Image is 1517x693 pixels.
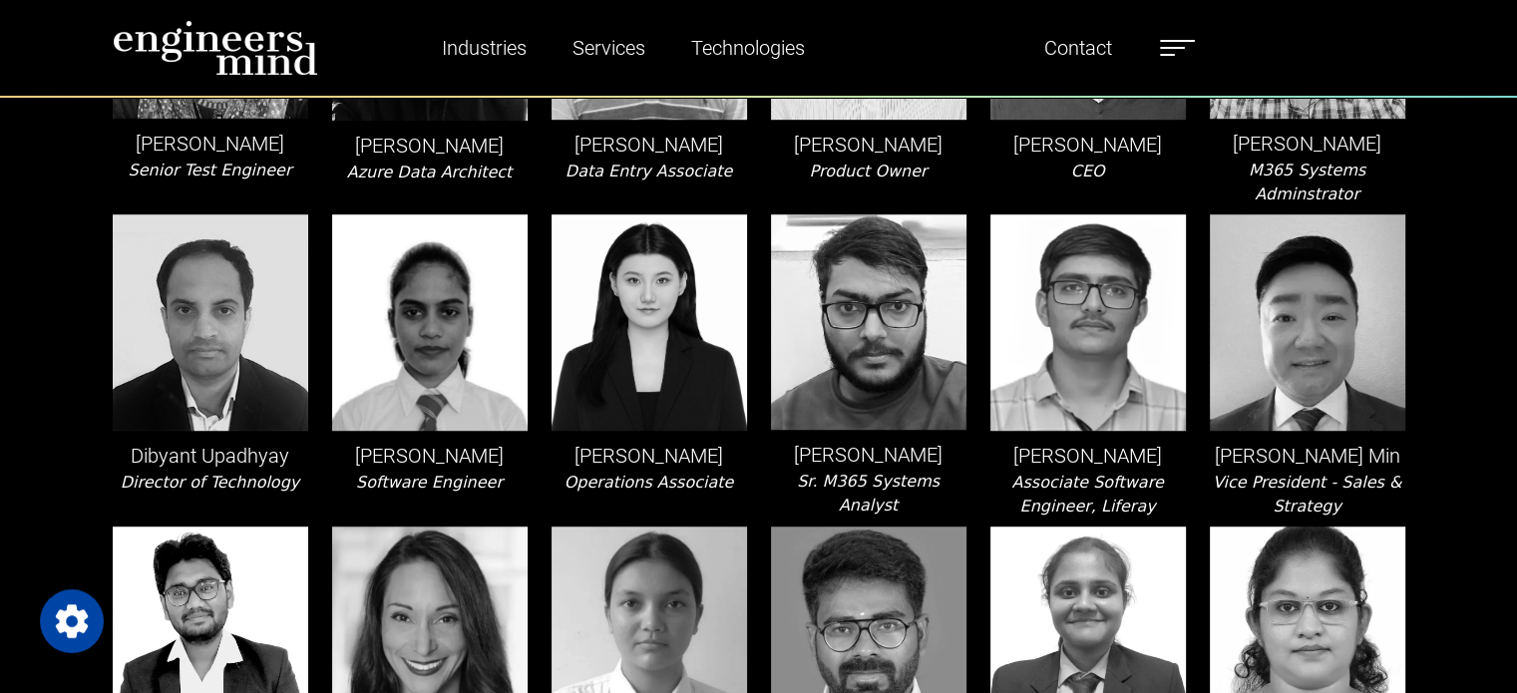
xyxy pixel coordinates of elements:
img: leader-img [113,214,308,431]
i: Data Entry Associate [566,162,733,180]
i: M365 Systems Adminstrator [1249,161,1365,203]
p: [PERSON_NAME] [332,131,528,161]
p: [PERSON_NAME] Min [1210,441,1405,471]
i: Sr. M365 Systems Analyst [797,472,940,515]
img: leader-img [771,214,966,431]
i: CEO [1071,162,1105,180]
img: leader-img [332,214,528,431]
img: logo [113,20,318,76]
img: leader-img [990,214,1186,431]
p: [PERSON_NAME] [990,130,1186,160]
i: Product Owner [809,162,927,180]
a: Contact [1036,25,1120,71]
i: Azure Data Architect [347,163,513,181]
p: [PERSON_NAME] [113,129,308,159]
p: [PERSON_NAME] [332,441,528,471]
p: [PERSON_NAME] [552,130,747,160]
img: leader-img [552,214,747,431]
p: [PERSON_NAME] [771,440,966,470]
p: Dibyant Upadhyay [113,441,308,471]
p: [PERSON_NAME] [771,130,966,160]
a: Technologies [683,25,813,71]
img: leader-img [1210,214,1405,431]
a: Services [565,25,653,71]
p: [PERSON_NAME] [552,441,747,471]
p: [PERSON_NAME] [1210,129,1405,159]
i: Operations Associate [565,473,734,492]
a: Industries [434,25,535,71]
i: Associate Software Engineer, Liferay [1011,473,1163,516]
i: Vice President - Sales & Strategy [1213,473,1402,516]
i: Senior Test Engineer [129,161,292,179]
p: [PERSON_NAME] [990,441,1186,471]
i: Software Engineer [356,473,503,492]
i: Director of Technology [121,473,300,492]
